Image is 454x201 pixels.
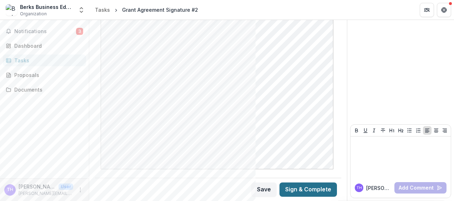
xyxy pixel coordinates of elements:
[95,6,110,14] div: Tasks
[19,183,56,190] p: [PERSON_NAME]
[366,184,392,192] p: [PERSON_NAME]
[6,4,17,16] img: Berks Business Education Coalition
[76,186,85,194] button: More
[19,190,73,197] p: [PERSON_NAME][EMAIL_ADDRESS][DOMAIN_NAME]
[251,182,277,197] button: Save
[3,84,86,96] a: Documents
[14,86,80,93] div: Documents
[76,28,83,35] span: 3
[20,3,74,11] div: Berks Business Education Coalition
[437,3,451,17] button: Get Help
[361,126,370,135] button: Underline
[357,186,362,190] div: Terri Hill
[352,126,361,135] button: Bold
[122,6,198,14] div: Grant Agreement Signature #2
[14,57,80,64] div: Tasks
[379,126,387,135] button: Strike
[14,29,76,35] span: Notifications
[414,126,423,135] button: Ordered List
[3,40,86,52] a: Dashboard
[432,126,440,135] button: Align Center
[394,182,447,194] button: Add Comment
[92,5,113,15] a: Tasks
[279,182,337,197] button: Sign & Complete
[76,3,86,17] button: Open entity switcher
[92,5,201,15] nav: breadcrumb
[388,126,396,135] button: Heading 1
[59,184,73,190] p: User
[3,69,86,81] a: Proposals
[3,26,86,37] button: Notifications3
[7,187,13,192] div: Terri Hill
[20,11,47,17] span: Organization
[370,126,378,135] button: Italicize
[440,126,449,135] button: Align Right
[423,126,432,135] button: Align Left
[14,71,80,79] div: Proposals
[405,126,414,135] button: Bullet List
[397,126,405,135] button: Heading 2
[420,3,434,17] button: Partners
[3,55,86,66] a: Tasks
[14,42,80,50] div: Dashboard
